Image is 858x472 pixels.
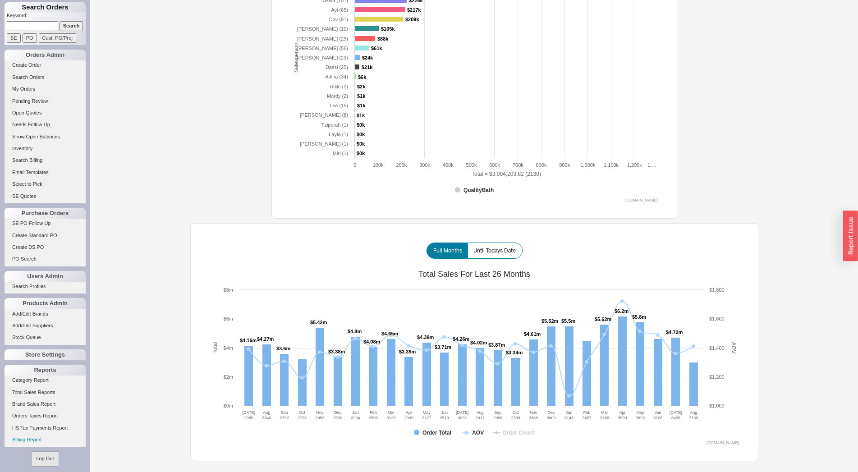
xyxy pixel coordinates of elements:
tspan: $209k [405,17,419,22]
input: Search [60,21,83,31]
tspan: Total Sales For Last 26 Months [418,270,530,279]
tspan: $4.65m [381,331,399,336]
tspan: Nov [317,410,324,415]
tspan: Dov (91) [329,17,348,22]
tspan: 3953 [316,416,325,420]
tspan: Jan [352,410,359,415]
tspan: $5.62m [595,316,612,322]
tspan: 2519 [440,416,449,420]
tspan: Apr [619,410,625,415]
tspan: 3829 [636,416,645,420]
tspan: $2k [357,84,366,89]
tspan: [PERSON_NAME] (56) [297,46,348,51]
tspan: $4.08m [363,339,381,344]
tspan: Jun [441,410,448,415]
tspan: 2339 [511,416,520,420]
a: SE Quotes [5,192,86,201]
span: Until Todays Date [473,247,516,254]
div: Purchase Orders [5,208,86,219]
tspan: $0k [357,122,365,128]
tspan: Order Total [422,430,451,436]
tspan: $1k [357,93,366,99]
a: Add/Edit Brands [5,309,86,319]
div: Store Settings [5,349,86,360]
tspan: [PERSON_NAME] (1) [300,141,348,147]
div: Reports [5,365,86,376]
text: 400k [443,162,454,168]
a: Orders Taxes Report [5,411,86,421]
tspan: $4.27m [257,336,274,342]
tspan: [DATE] [456,410,468,415]
tspan: $4.39m [417,335,434,340]
tspan: $88k [377,36,389,41]
tspan: $5.42m [310,320,327,325]
tspan: 3768 [600,416,609,420]
tspan: Feb [370,410,377,415]
tspan: $0k [357,132,365,137]
a: Email Templates [5,168,86,177]
tspan: 2530 [333,416,342,420]
text: $1,200 [709,374,725,380]
tspan: $61k [371,46,382,51]
tspan: $5.52m [541,318,559,324]
tspan: 1,… [647,162,656,168]
a: Total Sales Reports [5,388,86,397]
a: Show Open Balances [5,132,86,142]
text: 300k [419,162,430,168]
a: Inventory [5,144,86,153]
text: $1,800 [709,287,725,293]
tspan: Salesperson [293,43,299,73]
tspan: Dassi (25) [326,64,348,70]
tspan: $24k [362,55,373,60]
a: Category Report [5,376,86,385]
tspan: 3128 [386,416,395,420]
tspan: Aug [477,410,484,415]
p: Keyword: [7,12,86,21]
text: 500k [466,162,477,168]
span: Pending Review [12,98,48,104]
tspan: $3.39m [399,349,416,354]
tspan: $0k [357,141,365,147]
tspan: Total = $3,004,203.82 (2130) [472,171,541,177]
input: SE [7,33,21,43]
a: Create Order [5,60,86,70]
tspan: May [636,410,644,415]
a: Search Billing [5,156,86,165]
a: Open Quotes [5,108,86,118]
a: Add/Edit Suppliers [5,321,86,330]
tspan: 3909 [547,416,556,420]
text: 1,200k [627,162,642,168]
tspan: $21k [362,64,373,70]
tspan: 3465 [671,416,680,420]
tspan: 2399 [404,416,413,420]
tspan: Feb [583,410,591,415]
tspan: [DATE] [670,410,682,415]
tspan: 3368 [529,416,538,420]
a: SE PO Follow Up [5,219,86,228]
tspan: Oct [299,410,306,415]
tspan: Apr [406,410,412,415]
tspan: $4.72m [666,330,683,335]
tspan: Lea (15) [330,103,348,108]
tspan: Miri (1) [333,151,348,156]
div: Users Admin [5,271,86,282]
a: Create Standard PO [5,231,86,240]
tspan: [PERSON_NAME] (8) [300,112,348,118]
tspan: $1k [357,113,365,118]
tspan: $105k [381,26,395,32]
tspan: Jan [566,410,573,415]
tspan: Adina (34) [325,74,348,79]
tspan: Sep [494,410,501,415]
tspan: $6.2m [615,308,629,314]
tspan: $4.26m [453,336,470,342]
tspan: Oct [513,410,519,415]
input: PO [23,33,37,43]
tspan: 3108 [653,416,662,420]
tspan: May [423,410,431,415]
tspan: 3599 [618,416,627,420]
tspan: 2998 [493,416,502,420]
tspan: $3.71m [435,344,452,350]
tspan: $3.6m [276,346,290,351]
a: Needs Follow Up [5,120,86,129]
tspan: Aug [690,410,697,415]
